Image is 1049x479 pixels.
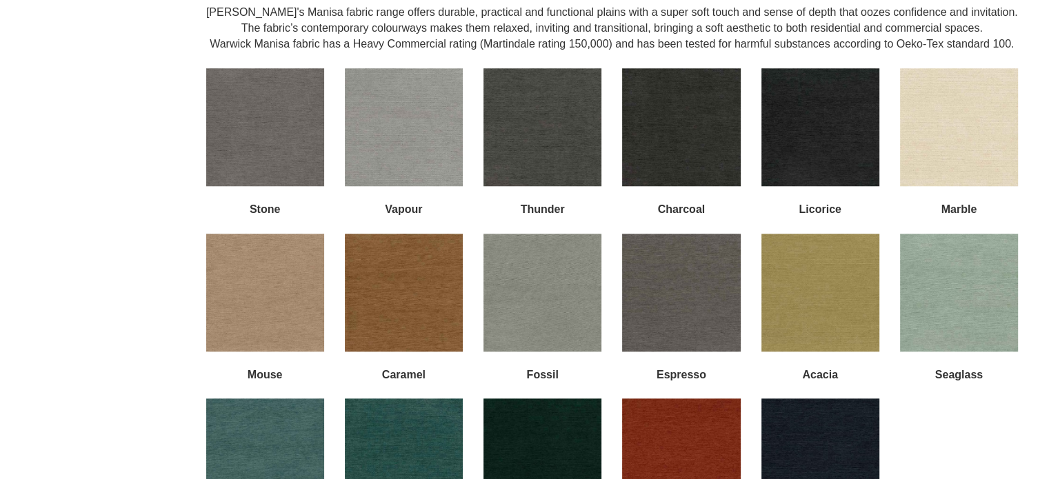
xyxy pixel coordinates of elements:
[900,234,1018,351] img: Seaglass
[622,68,740,186] img: Charcoal
[761,68,879,186] img: Licorice
[382,369,426,380] b: Caramel
[527,369,559,380] b: Fossil
[521,203,565,215] b: Thunder
[802,369,838,380] b: Acacia
[761,234,879,351] img: Acacia
[657,369,706,380] b: Espresso
[941,203,977,215] b: Marble
[345,68,463,186] img: Vapour
[250,203,280,215] b: Stone
[206,68,324,186] img: Stone
[248,369,283,380] b: Mouse
[622,234,740,351] img: Espresso
[206,234,324,351] img: Mouse
[658,203,705,215] b: Charcoal
[483,234,601,351] img: Fossil
[345,234,463,351] img: Caramel
[900,68,1018,186] img: Marble
[483,68,601,186] img: Thunder
[385,203,422,215] b: Vapour
[799,203,841,215] b: Licorice
[935,369,983,380] b: Seaglass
